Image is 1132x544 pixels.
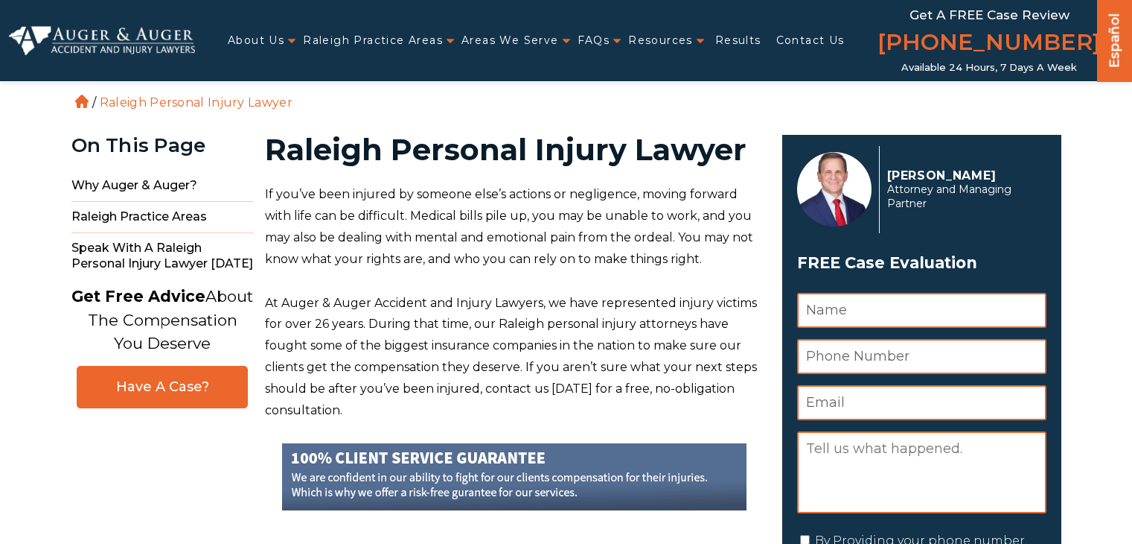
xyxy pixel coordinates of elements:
[901,62,1077,74] span: Available 24 Hours, 7 Days a Week
[71,285,253,355] p: About The Compensation You Deserve
[776,25,845,56] a: Contact Us
[92,379,232,396] span: Have A Case?
[9,26,195,54] img: Auger & Auger Accident and Injury Lawyers Logo
[282,443,746,510] img: guarantee-banner
[228,25,284,56] a: About Us
[71,233,254,279] span: Speak with a Raleigh Personal Injury Lawyer [DATE]
[71,202,254,233] span: Raleigh Practice Areas
[265,135,764,165] h1: Raleigh Personal Injury Lawyer
[887,183,1038,211] span: Attorney and Managing Partner
[265,184,764,270] p: If you’ve been injured by someone else’s actions or negligence, moving forward with life can be d...
[797,339,1046,374] input: Phone Number
[909,7,1069,22] span: Get a FREE Case Review
[303,25,443,56] a: Raleigh Practice Areas
[578,25,610,56] a: FAQs
[71,135,254,156] div: On This Page
[797,293,1046,328] input: Name
[628,25,693,56] a: Resources
[265,293,764,422] p: At Auger & Auger Accident and Injury Lawyers, we have represented injury victims for over 26 year...
[71,287,205,306] strong: Get Free Advice
[887,168,1038,183] p: [PERSON_NAME]
[96,95,296,110] li: Raleigh Personal Injury Lawyer
[797,152,872,227] img: Herbert Auger
[77,366,248,408] a: Have A Case?
[797,385,1046,420] input: Email
[75,95,89,108] a: Home
[715,25,761,56] a: Results
[71,171,254,202] span: Why Auger & Auger?
[461,25,559,56] a: Areas We Serve
[877,26,1101,62] a: [PHONE_NUMBER]
[797,249,1046,277] span: FREE Case Evaluation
